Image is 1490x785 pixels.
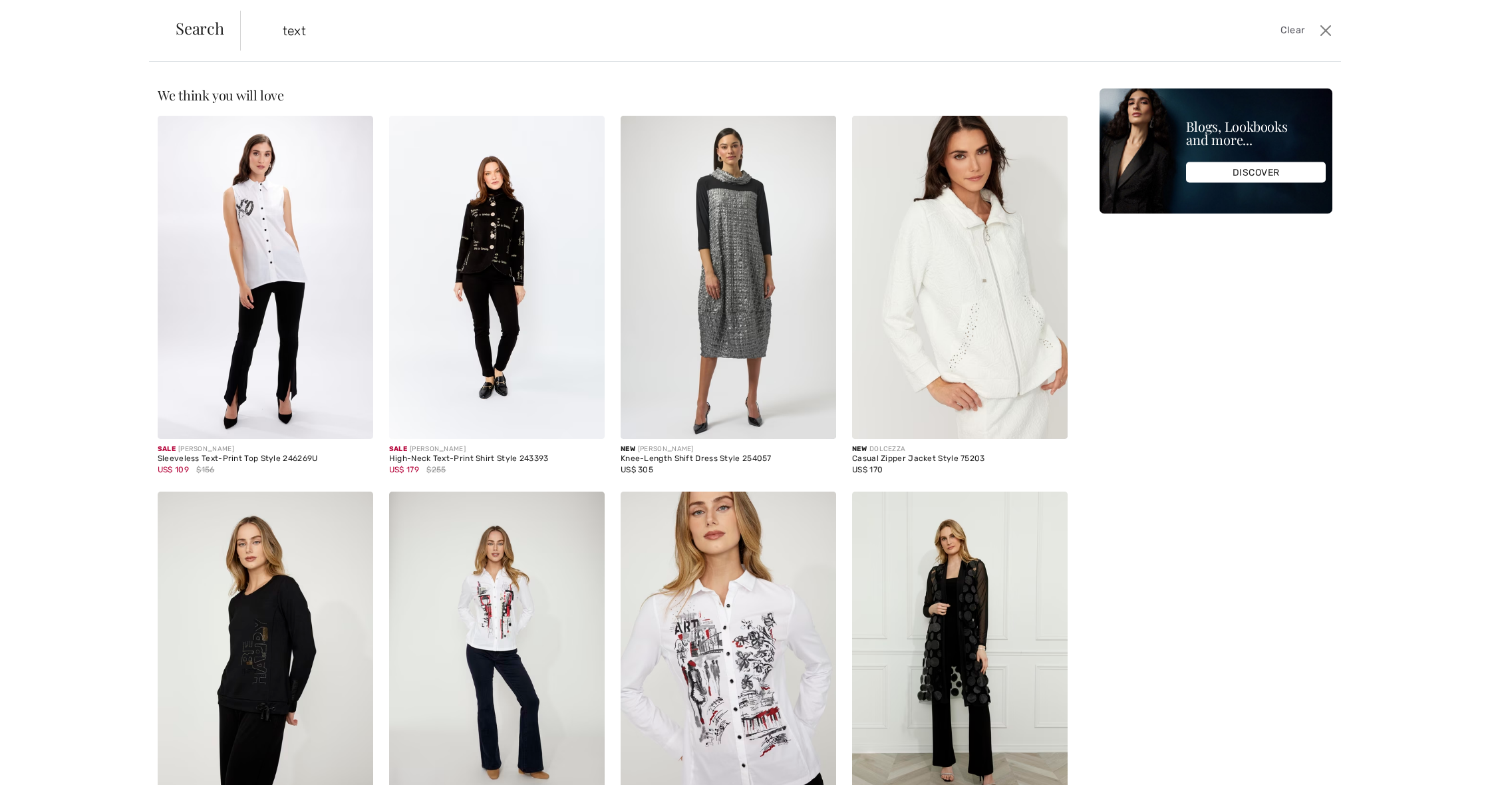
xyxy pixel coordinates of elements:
[158,445,176,453] span: Sale
[389,445,407,453] span: Sale
[158,454,373,464] div: Sleeveless Text-Print Top Style 246269U
[273,11,1055,51] input: TYPE TO SEARCH
[389,454,605,464] div: High-Neck Text-Print Shirt Style 243393
[389,465,419,474] span: US$ 179
[1100,88,1332,214] img: Blogs, Lookbooks and more...
[852,116,1068,439] img: Casual Zipper Jacket Style 75203. Off-white
[389,444,605,454] div: [PERSON_NAME]
[1280,23,1305,38] span: Clear
[158,116,373,439] img: Sleeveless Text-Print Top Style 246269U. White
[176,20,224,36] span: Search
[621,116,836,439] img: Knee-Length Shift Dress Style 254057. Pewter/black
[852,445,867,453] span: New
[158,465,189,474] span: US$ 109
[389,116,605,439] img: High-Neck Text-Print Shirt Style 243393. Black/Beige
[158,86,284,104] span: We think you will love
[621,454,836,464] div: Knee-Length Shift Dress Style 254057
[621,444,836,454] div: [PERSON_NAME]
[31,9,58,21] span: Help
[1186,120,1326,146] div: Blogs, Lookbooks and more...
[852,454,1068,464] div: Casual Zipper Jacket Style 75203
[621,465,653,474] span: US$ 305
[852,465,883,474] span: US$ 170
[196,464,214,476] span: $156
[852,444,1068,454] div: DOLCEZZA
[621,445,635,453] span: New
[1315,20,1336,41] button: Close
[1186,162,1326,183] div: DISCOVER
[158,444,373,454] div: [PERSON_NAME]
[426,464,446,476] span: $255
